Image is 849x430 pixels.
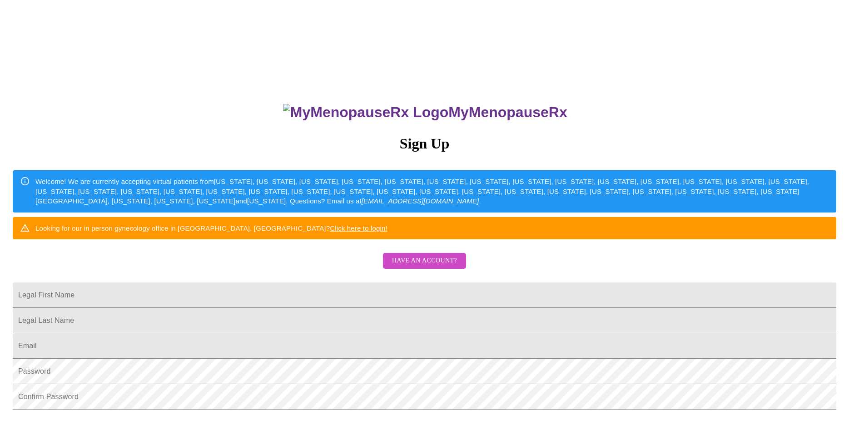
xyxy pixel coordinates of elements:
a: Have an account? [381,263,468,271]
a: Click here to login! [330,224,387,232]
div: Looking for our in person gynecology office in [GEOGRAPHIC_DATA], [GEOGRAPHIC_DATA]? [35,220,387,237]
img: MyMenopauseRx Logo [283,104,448,121]
h3: MyMenopauseRx [14,104,837,121]
div: Welcome! We are currently accepting virtual patients from [US_STATE], [US_STATE], [US_STATE], [US... [35,173,829,209]
h3: Sign Up [13,135,836,152]
button: Have an account? [383,253,466,269]
em: [EMAIL_ADDRESS][DOMAIN_NAME] [362,197,479,205]
span: Have an account? [392,255,457,267]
